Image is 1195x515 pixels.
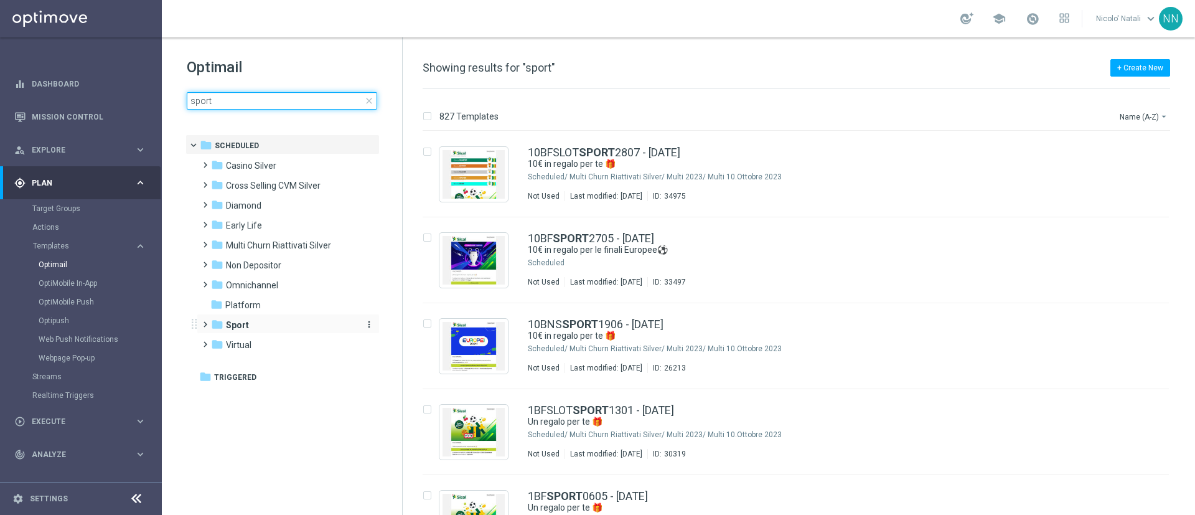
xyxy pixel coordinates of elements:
[569,430,1117,440] div: Scheduled/Multi Churn Riattivati Silver/Multi 2023/Multi 10.Ottobre 2023
[211,179,223,191] i: folder
[528,172,568,182] div: Scheduled/
[14,112,147,122] div: Mission Control
[226,160,276,171] span: Casino Silver
[14,416,26,427] i: play_circle_outline
[528,158,1088,170] a: 10€ in regalo per te 🎁
[14,79,147,89] button: equalizer Dashboard
[1144,12,1158,26] span: keyboard_arrow_down
[32,241,147,251] button: Templates keyboard_arrow_right
[579,146,615,159] b: SPORT
[569,172,1117,182] div: Scheduled/Multi Churn Riattivati Silver/Multi 2023/Multi 10.Ottobre 2023
[443,236,505,285] img: 33497.jpeg
[32,390,129,400] a: Realtime Triggers
[562,318,598,331] b: SPORT
[443,150,505,199] img: 34975.jpeg
[528,233,654,244] a: 10BFSPORT2705 - [DATE]
[32,418,134,425] span: Execute
[199,371,212,383] i: folder
[410,131,1193,217] div: Press SPACE to select this row.
[1095,9,1159,28] a: Nicolo' Natalikeyboard_arrow_down
[32,386,161,405] div: Realtime Triggers
[214,372,256,383] span: Triggered
[211,239,223,251] i: folder
[39,316,129,326] a: Optipush
[14,450,147,460] button: track_changes Analyze keyboard_arrow_right
[32,222,129,232] a: Actions
[553,232,589,245] b: SPORT
[39,260,129,270] a: Optimail
[528,405,674,416] a: 1BFSLOTSPORT1301 - [DATE]
[226,280,278,291] span: Omnichannel
[410,303,1193,389] div: Press SPACE to select this row.
[14,177,26,189] i: gps_fixed
[992,12,1006,26] span: school
[14,67,146,100] div: Dashboard
[39,255,161,274] div: Optimail
[39,330,161,349] div: Web Push Notifications
[528,430,568,440] div: Scheduled/
[664,277,686,287] div: 33497
[32,67,146,100] a: Dashboard
[14,100,146,133] div: Mission Control
[134,481,146,493] i: keyboard_arrow_right
[528,502,1117,514] div: Un regalo per te 🎁
[565,277,647,287] div: Last modified: [DATE]
[546,489,583,503] b: SPORT
[14,177,134,189] div: Plan
[14,417,147,427] button: play_circle_outline Execute keyboard_arrow_right
[32,372,129,382] a: Streams
[210,298,223,311] i: folder
[647,363,686,373] div: ID:
[32,199,161,218] div: Target Groups
[211,219,223,231] i: folder
[39,311,161,330] div: Optipush
[528,491,648,502] a: 1BFSPORT0605 - [DATE]
[12,493,24,504] i: settings
[39,334,129,344] a: Web Push Notifications
[39,293,161,311] div: OptiMobile Push
[1159,111,1169,121] i: arrow_drop_down
[14,178,147,188] button: gps_fixed Plan keyboard_arrow_right
[211,199,223,211] i: folder
[1110,59,1170,77] button: + Create New
[528,330,1088,342] a: 10€ in regalo per te 🎁
[664,191,686,201] div: 34975
[664,449,686,459] div: 30319
[211,338,223,351] i: folder
[528,277,560,287] div: Not Used
[565,363,647,373] div: Last modified: [DATE]
[134,240,146,252] i: keyboard_arrow_right
[14,145,147,155] button: person_search Explore keyboard_arrow_right
[14,78,26,90] i: equalizer
[528,244,1117,256] div: 10€ in regalo per le finali Europee⚽
[226,180,321,191] span: Cross Selling CVM Silver
[33,242,134,250] div: Templates
[566,258,1117,268] div: Scheduled
[647,449,686,459] div: ID:
[211,278,223,291] i: folder
[528,258,565,268] div: Scheduled
[528,363,560,373] div: Not Used
[32,179,134,187] span: Plan
[134,177,146,189] i: keyboard_arrow_right
[39,297,129,307] a: OptiMobile Push
[528,416,1088,428] a: Un regalo per te 🎁
[410,389,1193,475] div: Press SPACE to select this row.
[528,319,663,330] a: 10BNSSPORT1906 - [DATE]
[364,96,374,106] span: close
[443,408,505,456] img: 30319.jpeg
[362,319,374,331] button: more_vert
[211,318,223,331] i: folder
[39,353,129,363] a: Webpage Pop-up
[134,448,146,460] i: keyboard_arrow_right
[565,191,647,201] div: Last modified: [DATE]
[226,220,262,231] span: Early Life
[226,339,251,351] span: Virtual
[573,404,609,417] b: SPORT
[226,240,331,251] span: Multi Churn Riattivati Silver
